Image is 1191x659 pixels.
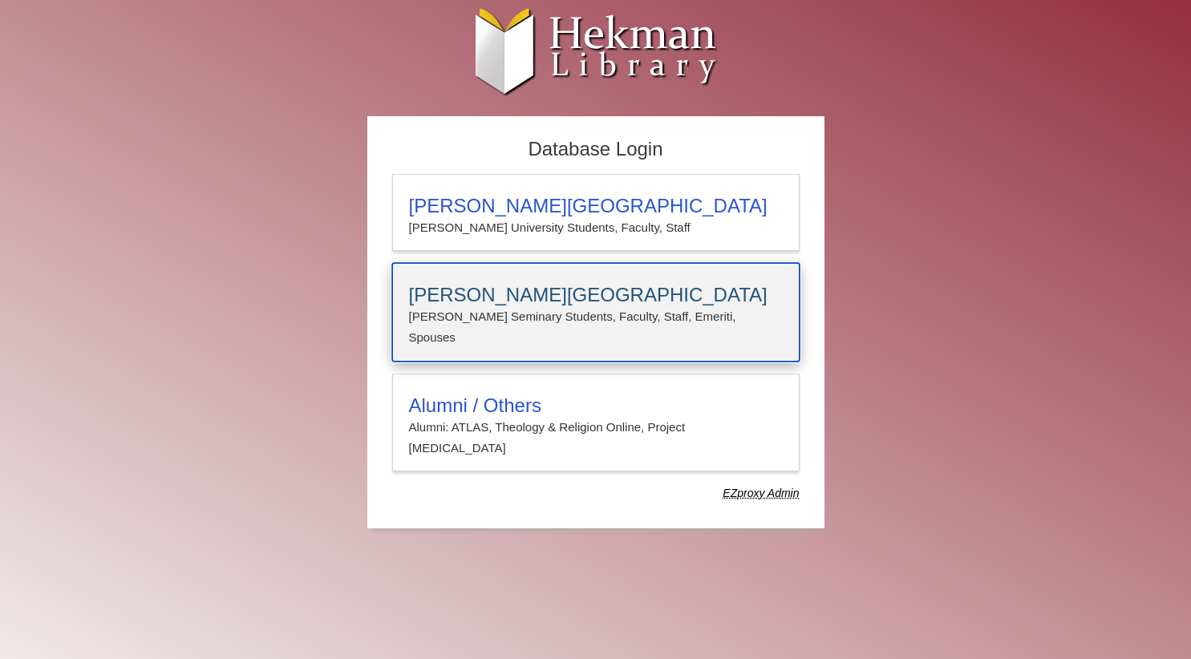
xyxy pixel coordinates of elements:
[409,217,783,238] p: [PERSON_NAME] University Students, Faculty, Staff
[392,174,800,251] a: [PERSON_NAME][GEOGRAPHIC_DATA][PERSON_NAME] University Students, Faculty, Staff
[409,417,783,459] p: Alumni: ATLAS, Theology & Religion Online, Project [MEDICAL_DATA]
[409,394,783,459] summary: Alumni / OthersAlumni: ATLAS, Theology & Religion Online, Project [MEDICAL_DATA]
[409,284,783,306] h3: [PERSON_NAME][GEOGRAPHIC_DATA]
[409,195,783,217] h3: [PERSON_NAME][GEOGRAPHIC_DATA]
[409,306,783,349] p: [PERSON_NAME] Seminary Students, Faculty, Staff, Emeriti, Spouses
[392,263,800,362] a: [PERSON_NAME][GEOGRAPHIC_DATA][PERSON_NAME] Seminary Students, Faculty, Staff, Emeriti, Spouses
[723,487,799,499] dfn: Use Alumni login
[384,133,808,166] h2: Database Login
[409,394,783,417] h3: Alumni / Others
